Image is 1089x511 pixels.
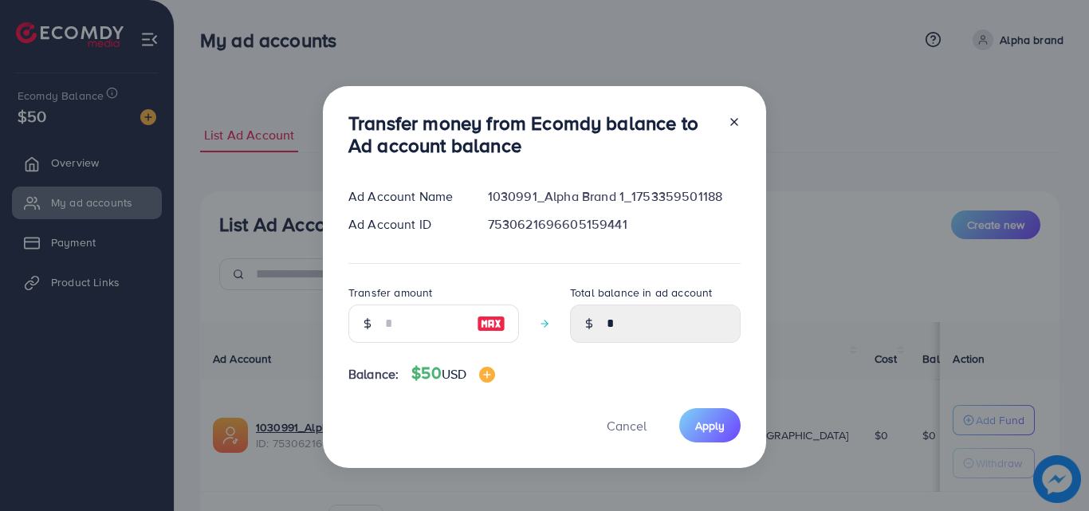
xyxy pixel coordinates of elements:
div: 7530621696605159441 [475,215,753,234]
span: Balance: [348,365,399,383]
label: Transfer amount [348,285,432,301]
span: Apply [695,418,725,434]
div: 1030991_Alpha Brand 1_1753359501188 [475,187,753,206]
button: Cancel [587,408,666,442]
span: Cancel [607,417,647,434]
h3: Transfer money from Ecomdy balance to Ad account balance [348,112,715,158]
h4: $50 [411,364,495,383]
img: image [479,367,495,383]
label: Total balance in ad account [570,285,712,301]
span: USD [442,365,466,383]
div: Ad Account ID [336,215,475,234]
button: Apply [679,408,741,442]
div: Ad Account Name [336,187,475,206]
img: image [477,314,505,333]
